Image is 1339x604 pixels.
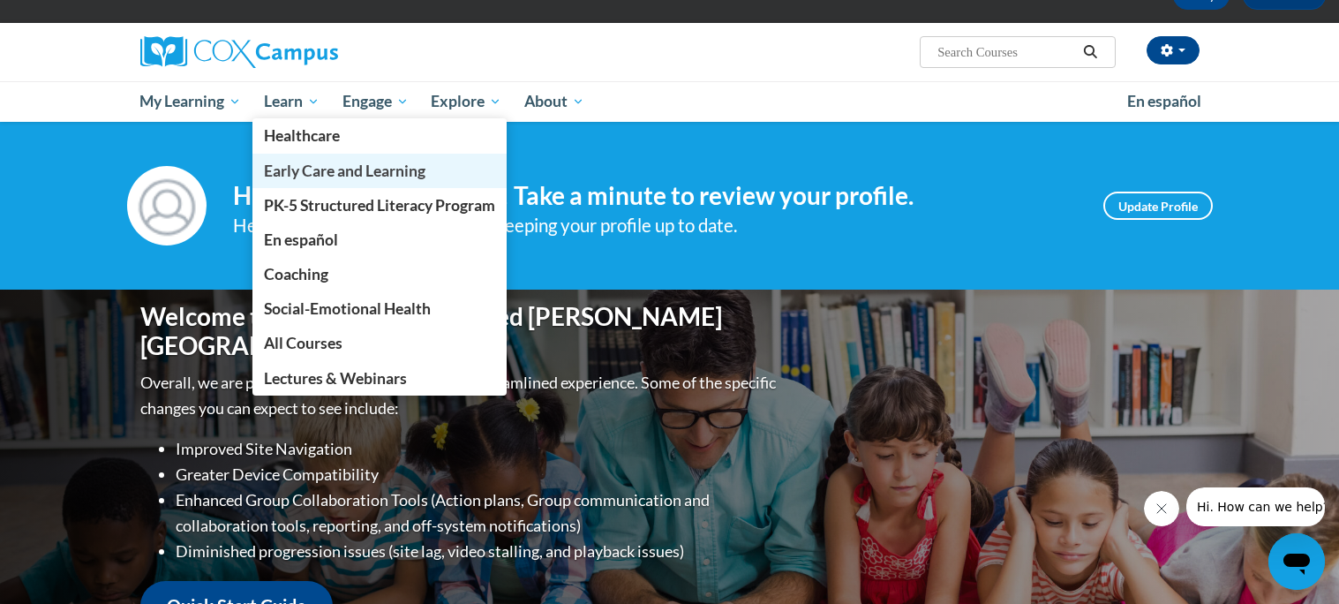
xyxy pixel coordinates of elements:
a: Healthcare [252,118,507,153]
li: Improved Site Navigation [176,436,780,462]
a: Explore [419,81,513,122]
a: Social-Emotional Health [252,291,507,326]
a: Cox Campus [140,36,476,68]
a: Lectures & Webinars [252,361,507,396]
span: Explore [431,91,501,112]
span: PK-5 Structured Literacy Program [264,196,495,215]
a: Coaching [252,257,507,291]
span: En español [1127,92,1201,110]
input: Search Courses [936,42,1077,63]
iframe: Message from company [1186,487,1325,526]
iframe: Button to launch messaging window [1268,533,1325,590]
a: En español [1116,83,1213,120]
span: Healthcare [264,126,340,145]
span: En español [264,230,338,249]
button: Search [1077,42,1103,63]
div: Main menu [114,81,1226,122]
span: My Learning [139,91,241,112]
h4: Hi [PERSON_NAME] call! Take a minute to review your profile. [233,181,1077,211]
img: Cox Campus [140,36,338,68]
a: Learn [252,81,331,122]
span: Learn [264,91,320,112]
span: Coaching [264,265,328,283]
span: Engage [342,91,409,112]
iframe: Close message [1144,491,1179,526]
a: My Learning [129,81,253,122]
span: All Courses [264,334,342,352]
span: Early Care and Learning [264,162,425,180]
a: En español [252,223,507,257]
span: Lectures & Webinars [264,369,407,388]
li: Diminished progression issues (site lag, video stalling, and playback issues) [176,539,780,564]
a: Update Profile [1103,192,1213,220]
p: Overall, we are proud to provide you with a more streamlined experience. Some of the specific cha... [140,370,780,421]
img: Profile Image [127,166,207,245]
a: All Courses [252,326,507,360]
button: Account Settings [1147,36,1200,64]
div: Help improve your experience by keeping your profile up to date. [233,211,1077,240]
span: About [524,91,584,112]
li: Enhanced Group Collaboration Tools (Action plans, Group communication and collaboration tools, re... [176,487,780,539]
a: PK-5 Structured Literacy Program [252,188,507,223]
span: Hi. How can we help? [11,12,143,26]
span: Social-Emotional Health [264,299,431,318]
li: Greater Device Compatibility [176,462,780,487]
a: Engage [331,81,420,122]
h1: Welcome to the new and improved [PERSON_NAME][GEOGRAPHIC_DATA] [140,302,780,361]
a: Early Care and Learning [252,154,507,188]
a: About [513,81,596,122]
